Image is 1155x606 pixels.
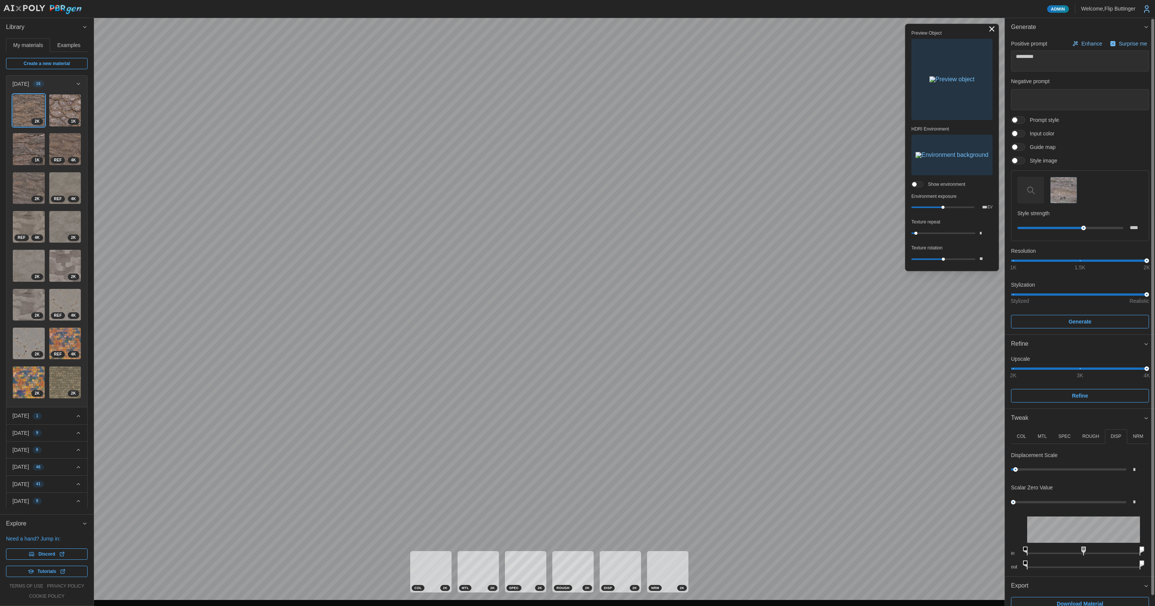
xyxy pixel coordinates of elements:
[1005,577,1155,595] button: Export
[49,211,82,243] a: tTV4aOuOmLr7DrOAxijR2K
[1108,38,1149,49] button: Surprise me
[1017,210,1143,217] p: Style strength
[12,80,29,88] p: [DATE]
[1111,433,1121,440] p: DISP
[1050,177,1076,203] img: Style image
[49,289,82,321] a: uiOPzdexGBN4cDuFPTTV4KREF
[49,250,81,282] img: eC5YMNtfBZKzbe5rum0j
[35,390,39,396] span: 2 K
[6,459,87,475] button: [DATE]46
[12,249,45,282] a: KQMaYFblFcecHm1R3QJT2K
[49,133,81,165] img: pNI01wf6JYRzW8YCZVaD
[36,430,38,436] span: 9
[1069,315,1091,328] span: Generate
[680,585,684,591] span: 2 K
[49,366,81,398] img: 9z8vkd000PTtqbFVcPWa
[911,30,993,36] p: Preview Object
[6,76,87,92] button: [DATE]16
[6,548,88,560] a: Discord
[6,566,88,577] a: Tutorials
[35,235,39,241] span: 4 K
[6,476,87,492] button: [DATE]41
[35,351,39,357] span: 2 K
[36,481,41,487] span: 41
[1011,315,1149,328] button: Generate
[49,94,82,127] a: 2Wfmx0jfrczaE5vkCZik1K
[1072,389,1088,402] span: Refine
[6,442,87,458] button: [DATE]6
[49,172,81,204] img: 0idMG1lFNmVtC3dulxi2
[443,585,447,591] span: 2 K
[6,535,88,542] p: Need a hand? Jump in:
[1011,389,1149,402] button: Refine
[1005,427,1155,576] div: Tweak
[1011,484,1053,491] p: Scalar Zero Value
[13,43,43,48] span: My materials
[54,313,62,319] span: REF
[12,463,29,471] p: [DATE]
[12,327,45,360] a: bt78Pr2E4IUUq9mQZQn92K
[35,196,39,202] span: 2 K
[604,585,612,591] span: DISP
[509,585,519,591] span: SPEC
[36,413,38,419] span: 1
[1005,353,1155,409] div: Refine
[1038,433,1047,440] p: MTL
[12,497,29,505] p: [DATE]
[1011,18,1143,36] span: Generate
[1011,409,1143,427] span: Tweak
[6,493,87,509] button: [DATE]9
[1005,18,1155,36] button: Generate
[929,76,975,82] img: Preview object
[35,118,39,125] span: 2 K
[911,135,993,175] button: Environment background
[1011,339,1143,349] div: Refine
[1011,247,1149,255] p: Resolution
[1011,281,1149,289] p: Stylization
[49,211,81,243] img: tTV4aOuOmLr7DrOAxijR
[987,24,997,34] button: Toggle viewport controls
[12,429,29,437] p: [DATE]
[6,58,88,69] a: Create a new material
[911,245,993,251] p: Texture rotation
[49,289,81,321] img: uiOPzdexGBN4cDuFPTTV
[1081,5,1135,12] p: Welcome, Flip Buttinger
[12,211,45,243] a: V3fA0q1yzfQUo7VZHbue4KREF
[49,366,82,399] a: 9z8vkd000PTtqbFVcPWa2K
[1025,157,1057,164] span: Style image
[13,133,45,165] img: 2sr1txocepxKYp8e1EpR
[12,94,45,127] a: B35otra6XliddP11raey2K
[35,157,39,163] span: 1 K
[49,172,82,205] a: 0idMG1lFNmVtC3dulxi24KREF
[54,351,62,357] span: REF
[71,235,76,241] span: 2 K
[1082,433,1099,440] p: ROUGH
[35,274,39,280] span: 2 K
[556,585,570,591] span: ROUGH
[1119,40,1149,47] p: Surprise me
[1025,143,1055,151] span: Guide map
[1005,409,1155,427] button: Tweak
[29,593,64,600] a: cookie policy
[18,235,26,241] span: REF
[36,81,41,87] span: 16
[12,172,45,205] a: 33IMSVfCwk1dI65ENfZB2K
[71,157,76,163] span: 4 K
[462,585,469,591] span: MTL
[58,43,80,48] span: Examples
[988,205,993,209] p: EV
[13,250,45,282] img: KQMaYFblFcecHm1R3QJT
[24,58,70,69] span: Create a new material
[490,585,495,591] span: 2 K
[911,39,993,120] button: Preview object
[49,327,82,360] a: aIuEMuWACVorOc9Kz7jF4KREF
[47,583,84,589] a: privacy policy
[911,126,993,132] p: HDRI Environment
[49,249,82,282] a: eC5YMNtfBZKzbe5rum0j2K
[38,549,55,559] span: Discord
[12,446,29,454] p: [DATE]
[6,425,87,441] button: [DATE]9
[9,583,43,589] a: terms of use
[12,133,45,166] a: 2sr1txocepxKYp8e1EpR1K
[1005,36,1155,335] div: Generate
